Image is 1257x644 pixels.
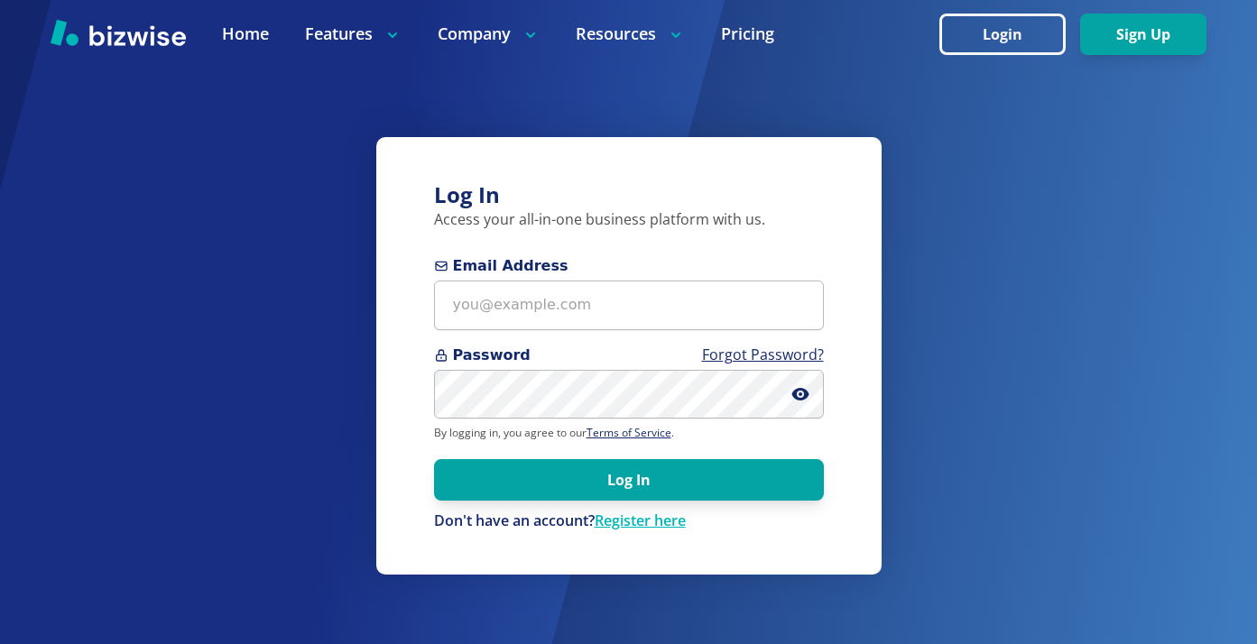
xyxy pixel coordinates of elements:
[434,255,824,277] span: Email Address
[595,511,686,530] a: Register here
[702,345,824,364] a: Forgot Password?
[305,23,402,45] p: Features
[1080,14,1206,55] button: Sign Up
[1080,26,1206,43] a: Sign Up
[434,281,824,330] input: you@example.com
[587,425,671,440] a: Terms of Service
[51,19,186,46] img: Bizwise Logo
[434,180,824,210] h3: Log In
[222,23,269,45] a: Home
[434,210,824,230] p: Access your all-in-one business platform with us.
[939,26,1080,43] a: Login
[434,459,824,501] button: Log In
[434,511,824,531] p: Don't have an account?
[721,23,774,45] a: Pricing
[434,426,824,440] p: By logging in, you agree to our .
[576,23,685,45] p: Resources
[434,345,824,366] span: Password
[939,14,1066,55] button: Login
[434,511,824,531] div: Don't have an account?Register here
[438,23,540,45] p: Company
